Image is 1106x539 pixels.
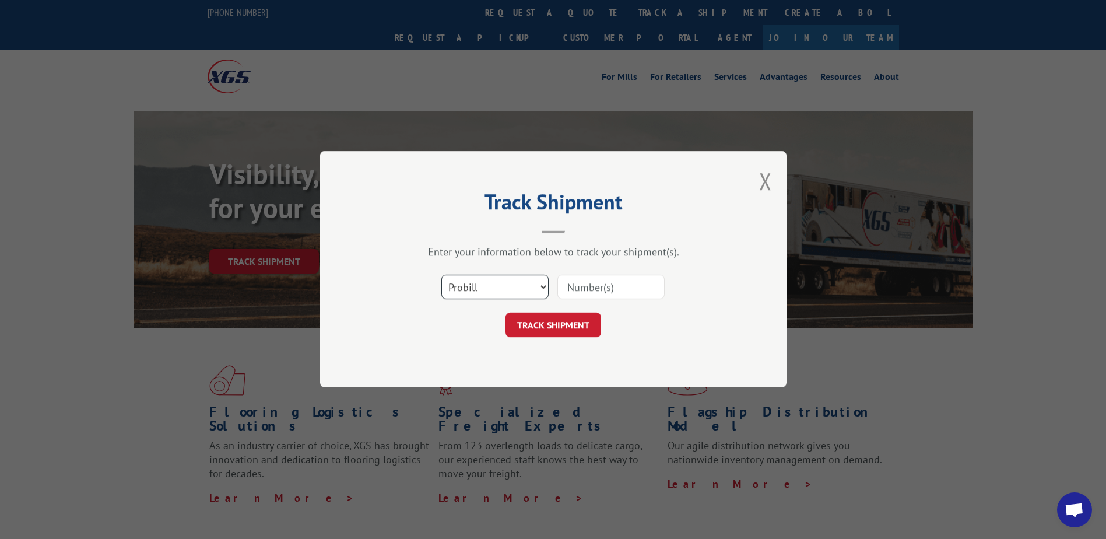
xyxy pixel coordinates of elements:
[378,246,728,259] div: Enter your information below to track your shipment(s).
[759,166,772,197] button: Close modal
[1057,492,1092,527] div: Open chat
[378,194,728,216] h2: Track Shipment
[557,275,665,300] input: Number(s)
[505,313,601,338] button: TRACK SHIPMENT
